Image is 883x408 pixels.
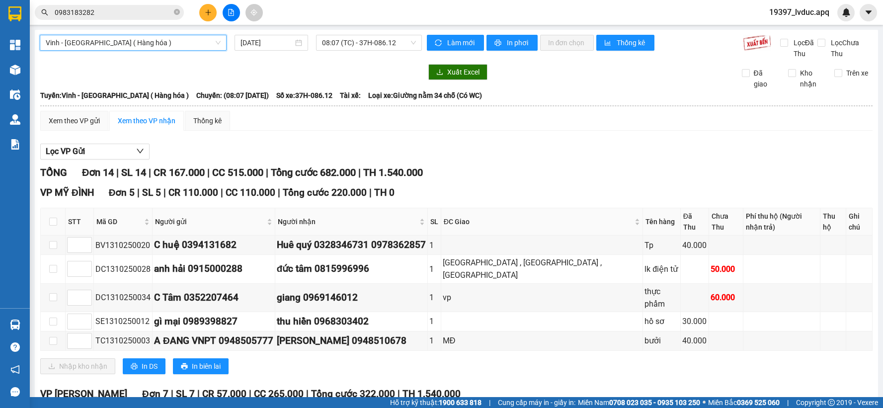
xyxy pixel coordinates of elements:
[311,388,395,400] span: Tổng cước 322.000
[95,291,151,304] div: DC1310250034
[644,315,679,327] div: hồ sơ
[249,388,251,400] span: |
[402,388,461,400] span: TH 1.540.000
[123,358,165,374] button: printerIn DS
[196,90,269,101] span: Chuyến: (08:07 [DATE])
[703,401,706,405] span: ⚪️
[176,388,195,400] span: SL 7
[46,145,85,158] span: Lọc VP Gửi
[142,361,158,372] span: In DS
[226,187,275,198] span: CC 110.000
[10,365,20,374] span: notification
[277,314,426,329] div: thu hiền 0968303402
[796,68,827,89] span: Kho nhận
[154,314,273,329] div: gì mại 0989398827
[66,208,94,236] th: STT
[578,397,700,408] span: Miền Nam
[322,35,416,50] span: 08:07 (TC) - 37H-086.12
[168,187,218,198] span: CR 110.000
[40,187,94,198] span: VP MỸ ĐÌNH
[192,361,221,372] span: In biên lai
[390,397,482,408] span: Hỗ trợ kỹ thuật:
[444,216,633,227] span: ĐC Giao
[827,37,873,59] span: Lọc Chưa Thu
[761,6,837,18] span: 19397_lvduc.apq
[221,187,223,198] span: |
[10,114,20,125] img: warehouse-icon
[436,69,443,77] span: download
[131,363,138,371] span: printer
[737,399,780,407] strong: 0369 525 060
[540,35,594,51] button: In đơn chọn
[154,238,273,252] div: C huệ 0394131682
[750,68,781,89] span: Đã giao
[250,9,257,16] span: aim
[820,208,846,236] th: Thu hộ
[95,239,151,251] div: BV1310250020
[49,115,100,126] div: Xem theo VP gửi
[154,166,205,178] span: CR 167.000
[604,39,613,47] span: bar-chart
[174,8,180,17] span: close-circle
[644,239,679,251] div: Tp
[10,65,20,75] img: warehouse-icon
[41,9,48,16] span: search
[137,187,140,198] span: |
[398,388,400,400] span: |
[489,397,490,408] span: |
[94,236,153,255] td: BV1310250020
[10,320,20,330] img: warehouse-icon
[790,37,817,59] span: Lọc Đã Thu
[429,291,439,304] div: 1
[443,256,642,281] div: [GEOGRAPHIC_DATA] , [GEOGRAPHIC_DATA] , [GEOGRAPHIC_DATA]
[109,187,135,198] span: Đơn 5
[644,334,679,347] div: bưởi
[429,239,439,251] div: 1
[283,187,367,198] span: Tổng cước 220.000
[94,255,153,283] td: DC1310250028
[174,9,180,15] span: close-circle
[136,147,144,155] span: down
[369,187,372,198] span: |
[245,4,263,21] button: aim
[40,388,127,400] span: VP [PERSON_NAME]
[709,208,743,236] th: Chưa Thu
[494,39,503,47] span: printer
[223,4,240,21] button: file-add
[644,263,679,275] div: lk điện tử
[846,208,873,236] th: Ghi chú
[644,285,679,310] div: thực phẩm
[711,263,741,275] div: 50.000
[40,144,150,160] button: Lọc VP Gửi
[609,399,700,407] strong: 0708 023 035 - 0935 103 250
[118,115,175,126] div: Xem theo VP nhận
[429,263,439,275] div: 1
[864,8,873,17] span: caret-down
[507,37,530,48] span: In phơi
[154,290,273,305] div: C Tâm 0352207464
[363,166,423,178] span: TH 1.540.000
[429,334,439,347] div: 1
[266,166,268,178] span: |
[205,9,212,16] span: plus
[682,334,707,347] div: 40.000
[340,90,361,101] span: Tài xế:
[860,4,877,21] button: caret-down
[428,64,487,80] button: downloadXuất Excel
[277,261,426,276] div: đức tâm 0815996996
[96,216,142,227] span: Mã GD
[486,35,538,51] button: printerIn phơi
[155,216,265,227] span: Người gửi
[617,37,646,48] span: Thống kê
[121,166,146,178] span: SL 14
[596,35,654,51] button: bar-chartThống kê
[94,284,153,312] td: DC1310250034
[202,388,246,400] span: CR 57.000
[743,208,821,236] th: Phí thu hộ (Người nhận trả)
[55,7,172,18] input: Tìm tên, số ĐT hoặc mã đơn
[787,397,789,408] span: |
[254,388,304,400] span: CC 265.000
[241,37,293,48] input: 13/10/2025
[154,333,273,348] div: A ĐANG VNPT 0948505777
[682,315,707,327] div: 30.000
